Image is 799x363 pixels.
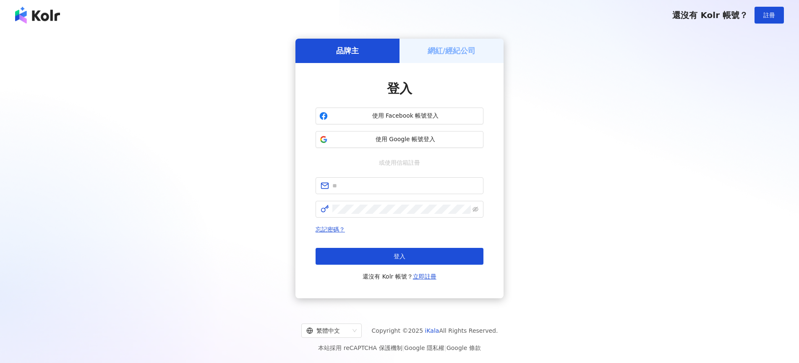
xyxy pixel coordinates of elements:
span: Copyright © 2025 All Rights Reserved. [372,326,498,336]
a: iKala [425,327,439,334]
span: 使用 Facebook 帳號登入 [331,112,480,120]
div: 繁體中文 [306,324,349,337]
a: Google 隱私權 [404,345,444,351]
img: logo [15,7,60,24]
span: 使用 Google 帳號登入 [331,135,480,144]
a: 立即註冊 [413,273,436,280]
a: 忘記密碼？ [316,226,345,233]
span: 或使用信箱註冊 [373,158,426,167]
h5: 網紅/經紀公司 [428,45,476,56]
button: 註冊 [755,7,784,24]
span: 本站採用 reCAPTCHA 保護機制 [318,343,480,353]
span: 登入 [387,81,412,96]
span: eye-invisible [473,206,478,212]
a: Google 條款 [446,345,481,351]
span: 還沒有 Kolr 帳號？ [672,10,748,20]
button: 登入 [316,248,483,265]
span: 還沒有 Kolr 帳號？ [363,271,436,281]
span: | [444,345,446,351]
span: 註冊 [763,12,775,18]
span: | [402,345,405,351]
span: 登入 [394,253,405,260]
button: 使用 Google 帳號登入 [316,131,483,148]
h5: 品牌主 [336,45,359,56]
button: 使用 Facebook 帳號登入 [316,108,483,124]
